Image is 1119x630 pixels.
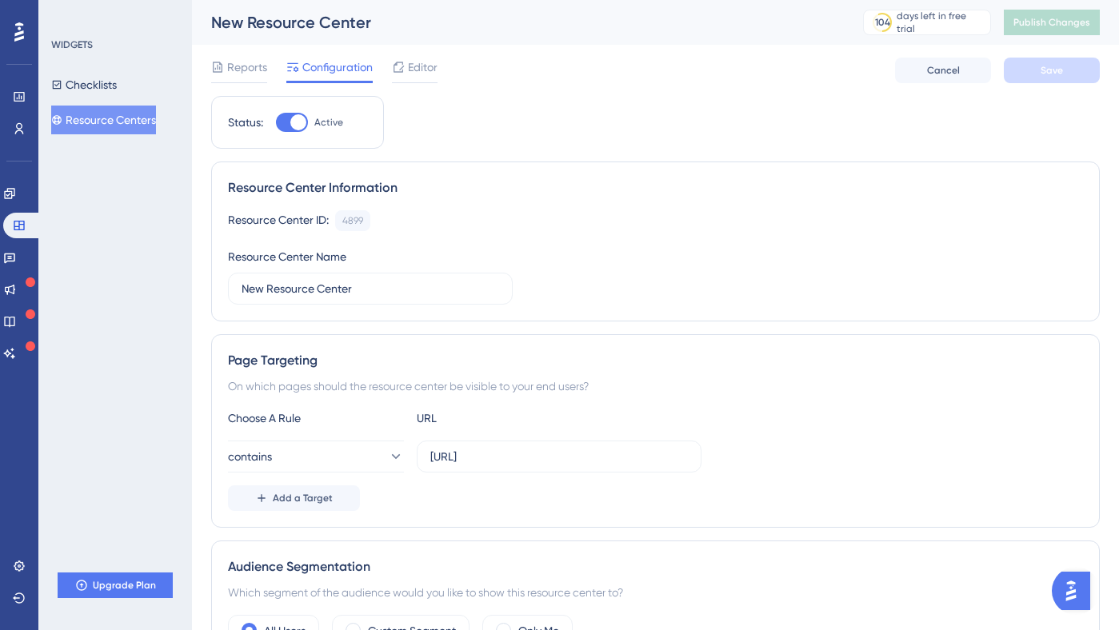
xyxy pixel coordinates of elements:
[228,441,404,472] button: contains
[417,409,593,428] div: URL
[1041,64,1063,77] span: Save
[227,58,267,77] span: Reports
[897,10,985,35] div: days left in free trial
[211,11,823,34] div: New Resource Center
[408,58,438,77] span: Editor
[314,116,343,129] span: Active
[273,492,333,504] span: Add a Target
[93,579,156,592] span: Upgrade Plan
[228,178,1083,197] div: Resource Center Information
[228,583,1083,602] div: Which segment of the audience would you like to show this resource center to?
[228,485,360,511] button: Add a Target
[228,447,272,466] span: contains
[228,113,263,132] div: Status:
[228,557,1083,576] div: Audience Segmentation
[342,214,363,227] div: 4899
[242,280,499,297] input: Type your Resource Center name
[1004,58,1100,83] button: Save
[1052,567,1100,615] iframe: UserGuiding AI Assistant Launcher
[1013,16,1090,29] span: Publish Changes
[228,210,329,231] div: Resource Center ID:
[51,106,156,134] button: Resource Centers
[228,409,404,428] div: Choose A Rule
[228,377,1083,396] div: On which pages should the resource center be visible to your end users?
[895,58,991,83] button: Cancel
[228,351,1083,370] div: Page Targeting
[430,448,688,465] input: yourwebsite.com/path
[875,16,890,29] div: 104
[51,38,93,51] div: WIDGETS
[1004,10,1100,35] button: Publish Changes
[927,64,960,77] span: Cancel
[51,70,117,99] button: Checklists
[58,572,173,598] button: Upgrade Plan
[228,247,346,266] div: Resource Center Name
[302,58,373,77] span: Configuration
